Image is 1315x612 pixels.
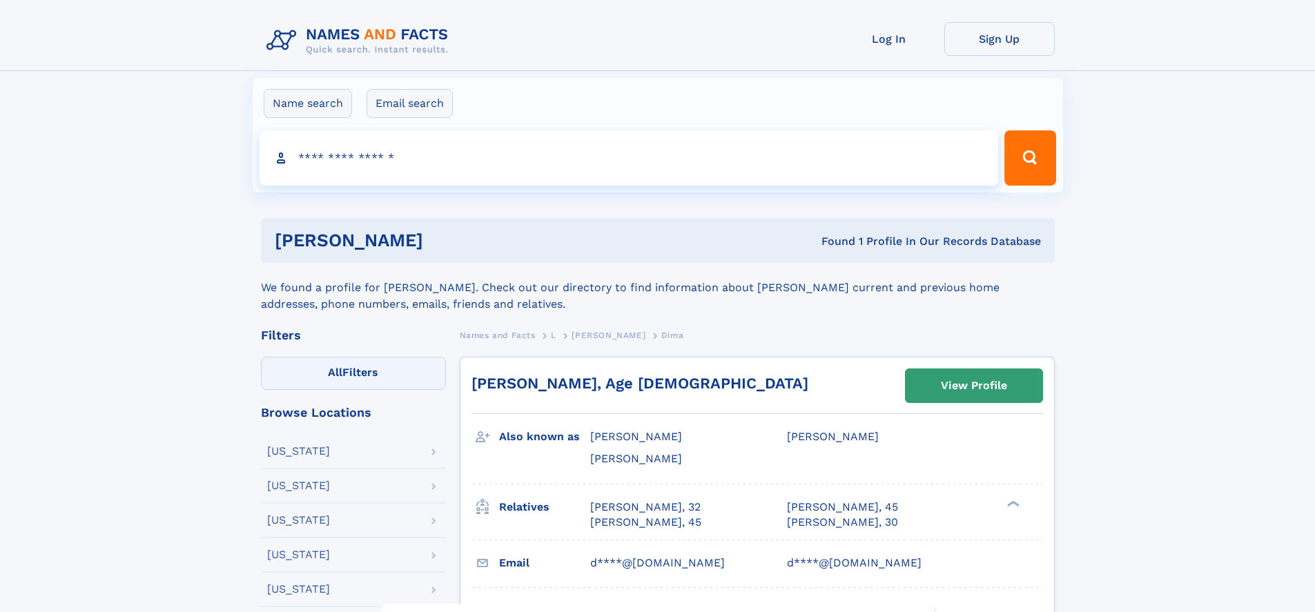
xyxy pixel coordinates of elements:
[499,425,590,448] h3: Also known as
[590,515,701,530] a: [PERSON_NAME], 45
[261,329,446,342] div: Filters
[261,406,446,419] div: Browse Locations
[267,549,330,560] div: [US_STATE]
[941,370,1007,402] div: View Profile
[661,330,683,340] span: Dima
[1004,130,1055,186] button: Search Button
[260,130,999,186] input: search input
[261,357,446,390] label: Filters
[834,22,944,56] a: Log In
[267,480,330,491] div: [US_STATE]
[572,326,645,344] a: [PERSON_NAME]
[787,515,898,530] a: [PERSON_NAME], 30
[261,22,460,59] img: Logo Names and Facts
[622,234,1041,249] div: Found 1 Profile In Our Records Database
[499,495,590,519] h3: Relatives
[275,232,623,249] h1: [PERSON_NAME]
[261,263,1055,313] div: We found a profile for [PERSON_NAME]. Check out our directory to find information about [PERSON_N...
[590,452,682,465] span: [PERSON_NAME]
[264,89,352,118] label: Name search
[267,584,330,595] div: [US_STATE]
[551,326,556,344] a: L
[787,430,879,443] span: [PERSON_NAME]
[471,375,808,392] a: [PERSON_NAME], Age [DEMOGRAPHIC_DATA]
[906,369,1042,402] a: View Profile
[328,366,342,379] span: All
[944,22,1055,56] a: Sign Up
[267,446,330,457] div: [US_STATE]
[367,89,453,118] label: Email search
[499,551,590,575] h3: Email
[787,500,898,515] a: [PERSON_NAME], 45
[460,326,536,344] a: Names and Facts
[590,430,682,443] span: [PERSON_NAME]
[551,330,556,340] span: L
[590,500,701,515] a: [PERSON_NAME], 32
[267,515,330,526] div: [US_STATE]
[1004,499,1020,508] div: ❯
[572,330,645,340] span: [PERSON_NAME]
